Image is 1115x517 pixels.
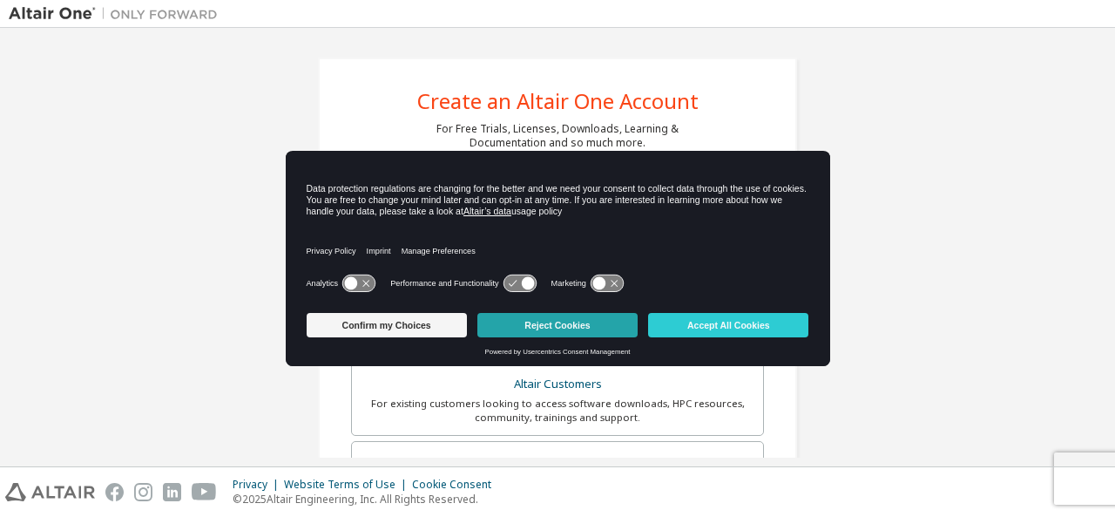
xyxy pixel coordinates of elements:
div: Altair Customers [362,372,753,397]
img: Altair One [9,5,226,23]
img: linkedin.svg [163,483,181,501]
div: Students [362,452,753,477]
div: Create an Altair One Account [417,91,699,112]
div: Privacy [233,478,284,492]
img: facebook.svg [105,483,124,501]
p: © 2025 Altair Engineering, Inc. All Rights Reserved. [233,492,502,507]
img: instagram.svg [134,483,152,501]
div: Website Terms of Use [284,478,412,492]
img: altair_logo.svg [5,483,95,501]
div: Cookie Consent [412,478,502,492]
div: For existing customers looking to access software downloads, HPC resources, community, trainings ... [362,397,753,425]
div: For Free Trials, Licenses, Downloads, Learning & Documentation and so much more. [436,122,679,150]
img: youtube.svg [192,483,217,501]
